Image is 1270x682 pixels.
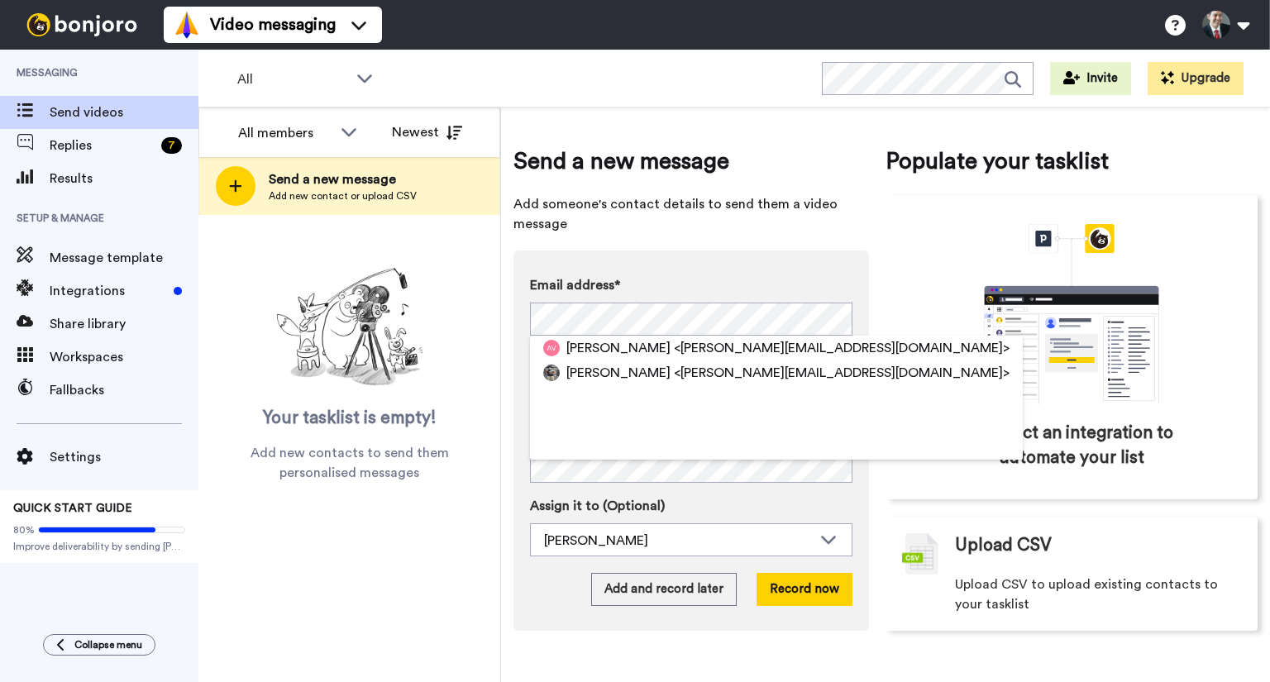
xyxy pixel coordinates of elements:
[530,496,852,516] label: Assign it to (Optional)
[543,365,560,381] img: 45df6fa2-bd71-4710-9f51-9ef90e446975.jpg
[50,248,198,268] span: Message template
[543,340,560,356] img: av.png
[948,224,1196,404] div: animation
[263,406,437,431] span: Your tasklist is empty!
[210,13,336,36] span: Video messaging
[13,540,185,553] span: Improve deliverability by sending [PERSON_NAME]’s from your own email
[50,347,198,367] span: Workspaces
[237,69,348,89] span: All
[174,12,200,38] img: vm-color.svg
[886,145,1258,178] span: Populate your tasklist
[50,380,198,400] span: Fallbacks
[223,443,475,483] span: Add new contacts to send them personalised messages
[902,533,938,575] img: csv-grey.png
[513,194,869,234] span: Add someone's contact details to send them a video message
[50,136,155,155] span: Replies
[13,523,35,537] span: 80%
[74,638,142,651] span: Collapse menu
[269,189,417,203] span: Add new contact or upload CSV
[43,634,155,656] button: Collapse menu
[1050,62,1131,95] button: Invite
[566,363,671,383] span: [PERSON_NAME]
[238,123,332,143] div: All members
[20,13,144,36] img: bj-logo-header-white.svg
[955,575,1241,614] span: Upload CSV to upload existing contacts to your tasklist
[161,137,182,154] div: 7
[380,116,475,149] button: Newest
[50,103,198,122] span: Send videos
[1148,62,1244,95] button: Upgrade
[757,573,852,606] button: Record now
[50,314,198,334] span: Share library
[544,531,812,551] div: [PERSON_NAME]
[269,169,417,189] span: Send a new message
[50,281,167,301] span: Integrations
[530,275,852,295] label: Email address*
[591,573,737,606] button: Add and record later
[674,338,1010,358] span: <[PERSON_NAME][EMAIL_ADDRESS][DOMAIN_NAME]>
[50,447,198,467] span: Settings
[955,533,1052,558] span: Upload CSV
[13,503,132,514] span: QUICK START GUIDE
[513,145,869,178] span: Send a new message
[566,338,671,358] span: [PERSON_NAME]
[50,169,198,188] span: Results
[267,261,432,393] img: ready-set-action.png
[956,421,1187,470] span: Connect an integration to automate your list
[674,363,1010,383] span: <[PERSON_NAME][EMAIL_ADDRESS][DOMAIN_NAME]>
